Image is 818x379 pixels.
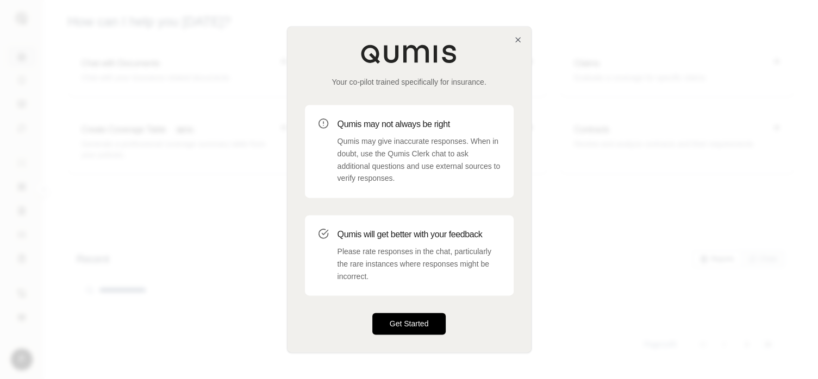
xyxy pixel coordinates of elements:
p: Please rate responses in the chat, particularly the rare instances where responses might be incor... [338,245,501,282]
h3: Qumis will get better with your feedback [338,228,501,241]
button: Get Started [372,313,446,335]
img: Qumis Logo [360,44,458,64]
h3: Qumis may not always be right [338,118,501,131]
p: Your co-pilot trained specifically for insurance. [305,77,514,87]
p: Qumis may give inaccurate responses. When in doubt, use the Qumis Clerk chat to ask additional qu... [338,135,501,185]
